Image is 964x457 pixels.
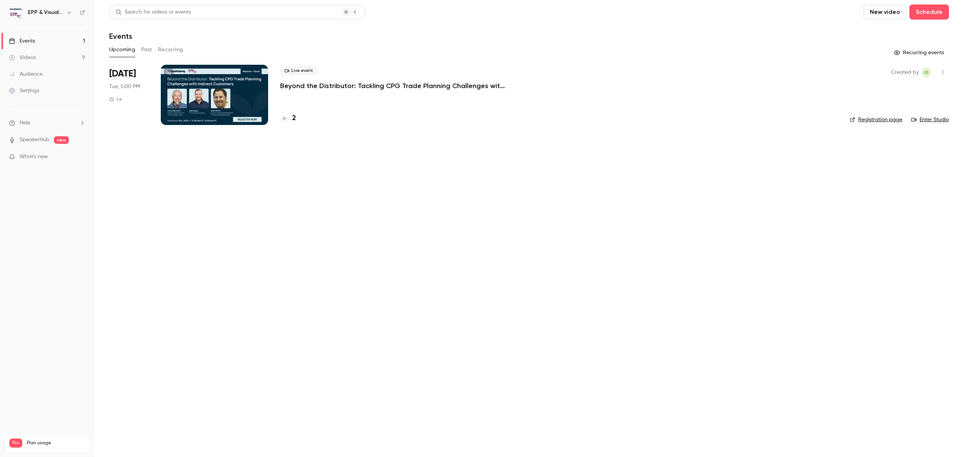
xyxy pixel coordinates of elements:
[922,68,931,77] span: Itamar Seligsohn
[9,37,35,45] div: Events
[909,5,949,20] button: Schedule
[9,119,85,127] li: help-dropdown-opener
[9,439,22,448] span: Pro
[109,68,136,80] span: [DATE]
[9,54,36,61] div: Videos
[20,153,48,161] span: What's new
[27,440,85,446] span: Plan usage
[20,136,49,144] a: SpeakerHub
[109,44,135,56] button: Upcoming
[924,68,929,77] span: IS
[9,87,39,94] div: Settings
[54,136,69,144] span: new
[9,6,21,18] img: EPP & Visualfabriq
[116,8,191,16] div: Search for videos or events
[109,83,140,90] span: Tue, 5:00 PM
[280,66,317,75] span: Live event
[850,116,902,123] a: Registration page
[20,119,31,127] span: Help
[28,9,63,16] h6: EPP & Visualfabriq
[292,113,296,123] h4: 2
[109,65,149,125] div: Sep 9 Tue, 11:00 AM (America/New York)
[280,81,506,90] a: Beyond the Distributor: Tackling CPG Trade Planning Challenges with Indirect Customers
[158,44,183,56] button: Recurring
[141,44,152,56] button: Past
[891,47,949,59] button: Recurring events
[109,32,132,41] h1: Events
[280,113,296,123] a: 2
[109,96,122,102] div: 1 h
[9,70,43,78] div: Audience
[863,5,906,20] button: New video
[891,68,919,77] span: Created by
[911,116,949,123] a: Enter Studio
